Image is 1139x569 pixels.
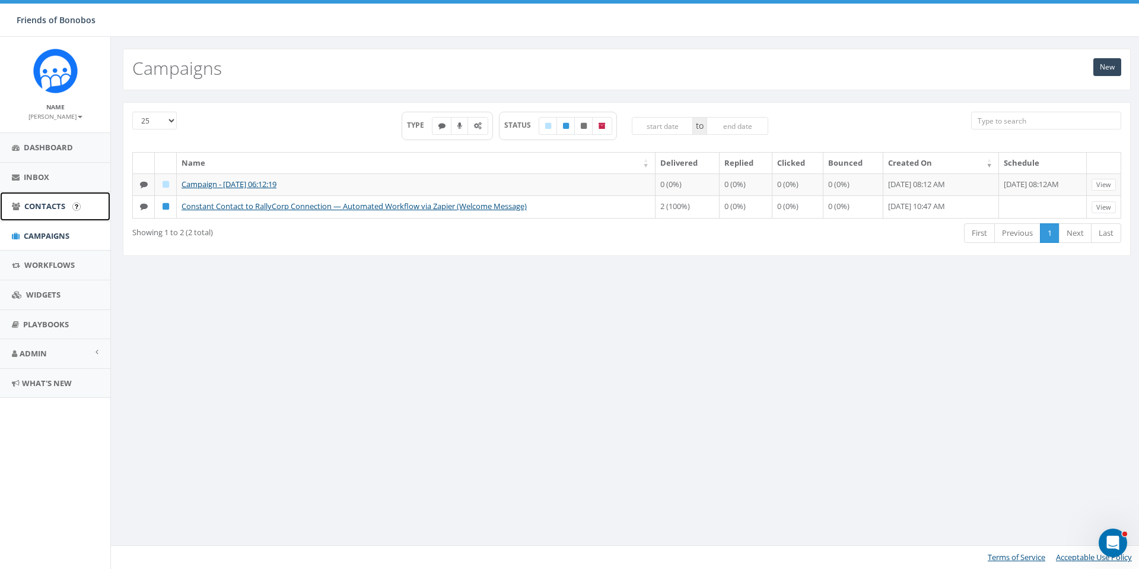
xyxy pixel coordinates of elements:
label: Unpublished [574,117,593,135]
a: View [1092,201,1116,214]
td: 0 (0%) [772,195,823,218]
th: Delivered [656,153,720,173]
span: Contacts [24,201,65,211]
th: Clicked [772,153,823,173]
td: 0 (0%) [656,173,720,196]
input: end date [707,117,768,135]
i: Unpublished [581,122,587,129]
span: Dashboard [24,142,73,153]
input: start date [632,117,693,135]
label: Text SMS [432,117,452,135]
span: TYPE [407,120,432,130]
td: 0 (0%) [772,173,823,196]
th: Name: activate to sort column ascending [177,153,656,173]
th: Bounced [823,153,883,173]
label: Published [556,117,575,135]
img: Rally_Corp_Icon.png [33,49,78,93]
h2: Campaigns [132,58,222,78]
th: Replied [720,153,772,173]
div: Showing 1 to 2 (2 total) [132,222,534,238]
a: Constant Contact to RallyCorp Connection — Automated Workflow via Zapier (Welcome Message) [182,201,527,211]
small: [PERSON_NAME] [28,112,82,121]
td: 0 (0%) [823,195,883,218]
label: Archived [592,117,612,135]
span: Playbooks [23,319,69,330]
a: First [964,223,995,243]
td: [DATE] 08:12 AM [883,173,999,196]
i: Text SMS [140,203,148,210]
span: Widgets [26,289,61,300]
i: Text SMS [140,181,148,188]
span: Admin [20,348,47,359]
a: 1 [1040,223,1060,243]
iframe: Intercom live chat [1099,529,1127,557]
label: Ringless Voice Mail [451,117,469,135]
span: Workflows [24,260,75,270]
input: Type to search [971,112,1121,129]
span: to [693,117,707,135]
td: 0 (0%) [720,173,772,196]
small: Name [46,103,65,111]
span: What's New [22,378,72,388]
i: Automated Message [474,122,482,129]
a: Campaign - [DATE] 06:12:19 [182,179,276,189]
span: Friends of Bonobos [17,14,96,26]
span: Inbox [24,172,49,182]
a: Next [1059,223,1092,243]
a: Last [1091,223,1121,243]
a: [PERSON_NAME] [28,110,82,121]
th: Created On: activate to sort column ascending [883,153,999,173]
i: Draft [163,181,169,188]
label: Draft [539,117,558,135]
span: STATUS [504,120,539,130]
i: Ringless Voice Mail [457,122,462,129]
a: Acceptable Use Policy [1056,552,1132,562]
input: Submit [72,203,81,211]
span: Campaigns [24,230,69,241]
a: New [1093,58,1121,76]
i: Published [563,122,569,129]
a: Previous [994,223,1041,243]
i: Text SMS [438,122,446,129]
label: Automated Message [467,117,488,135]
td: 0 (0%) [720,195,772,218]
i: Draft [545,122,551,129]
a: View [1092,179,1116,191]
td: [DATE] 08:12AM [999,173,1087,196]
i: Published [163,203,169,210]
td: 2 (100%) [656,195,720,218]
a: Terms of Service [988,552,1045,562]
td: 0 (0%) [823,173,883,196]
td: [DATE] 10:47 AM [883,195,999,218]
th: Schedule [999,153,1087,173]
